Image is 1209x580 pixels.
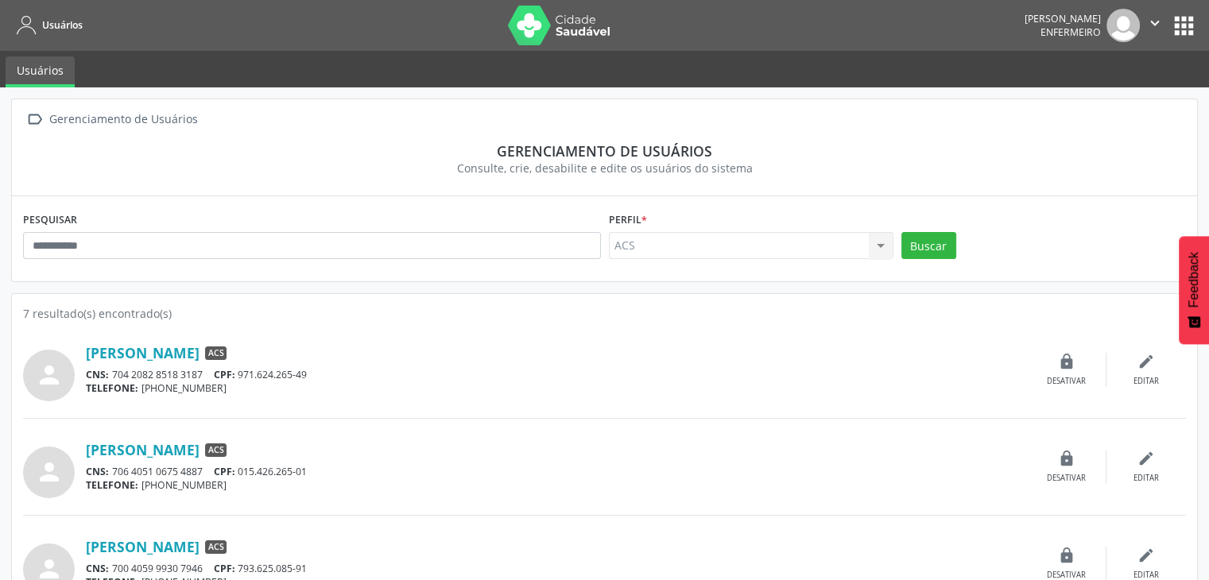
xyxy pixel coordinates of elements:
[86,562,1027,575] div: 700 4059 9930 7946 793.625.085-91
[1170,12,1198,40] button: apps
[1146,14,1164,32] i: 
[86,478,138,492] span: TELEFONE:
[1179,236,1209,344] button: Feedback - Mostrar pesquisa
[23,305,1186,322] div: 7 resultado(s) encontrado(s)
[11,12,83,38] a: Usuários
[1137,450,1155,467] i: edit
[86,538,200,555] a: [PERSON_NAME]
[86,562,109,575] span: CNS:
[1058,547,1075,564] i: lock
[1137,353,1155,370] i: edit
[35,458,64,486] i: person
[34,160,1175,176] div: Consulte, crie, desabilite e edite os usuários do sistema
[86,465,1027,478] div: 706 4051 0675 4887 015.426.265-01
[609,207,647,232] label: Perfil
[23,108,46,131] i: 
[34,142,1175,160] div: Gerenciamento de usuários
[23,207,77,232] label: PESQUISAR
[86,344,200,362] a: [PERSON_NAME]
[1058,450,1075,467] i: lock
[6,56,75,87] a: Usuários
[46,108,200,131] div: Gerenciamento de Usuários
[205,540,227,555] span: ACS
[23,108,200,131] a:  Gerenciamento de Usuários
[86,381,1027,395] div: [PHONE_NUMBER]
[86,368,1027,381] div: 704 2082 8518 3187 971.624.265-49
[1106,9,1140,42] img: img
[86,368,109,381] span: CNS:
[214,465,235,478] span: CPF:
[214,562,235,575] span: CPF:
[1047,376,1086,387] div: Desativar
[1133,473,1159,484] div: Editar
[1025,12,1101,25] div: [PERSON_NAME]
[1040,25,1101,39] span: Enfermeiro
[86,441,200,458] a: [PERSON_NAME]
[1187,252,1201,307] span: Feedback
[1137,547,1155,564] i: edit
[1140,9,1170,42] button: 
[86,465,109,478] span: CNS:
[35,361,64,389] i: person
[205,346,227,361] span: ACS
[901,232,956,259] button: Buscar
[1047,473,1086,484] div: Desativar
[205,443,227,458] span: ACS
[42,18,83,32] span: Usuários
[86,381,138,395] span: TELEFONE:
[214,368,235,381] span: CPF:
[1058,353,1075,370] i: lock
[1133,376,1159,387] div: Editar
[86,478,1027,492] div: [PHONE_NUMBER]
